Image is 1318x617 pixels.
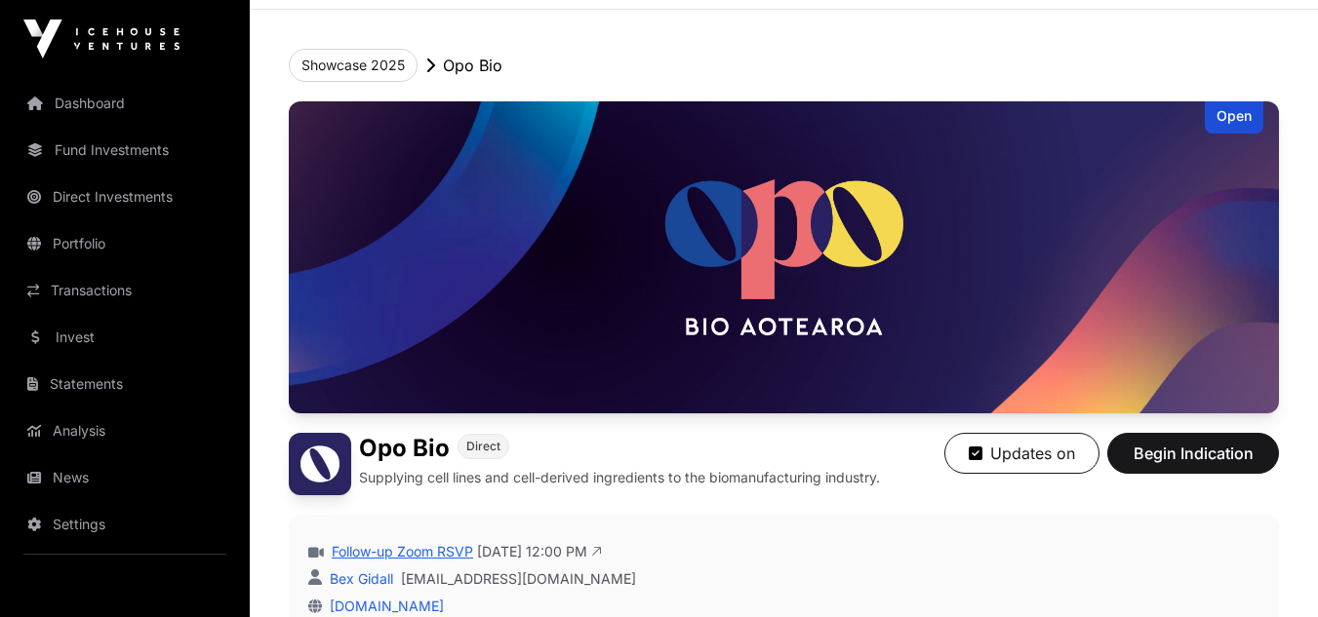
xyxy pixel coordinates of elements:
[359,468,880,487] p: Supplying cell lines and cell-derived ingredients to the biomanufacturing industry.
[16,363,234,405] a: Statements
[16,129,234,172] a: Fund Investments
[16,316,234,359] a: Invest
[328,542,473,561] a: Follow-up Zoom RSVP
[359,433,450,464] h1: Opo Bio
[23,19,180,58] img: Icehouse Ventures Logo
[16,409,234,452] a: Analysis
[466,439,500,454] span: Direct
[16,269,234,312] a: Transactions
[16,456,234,499] a: News
[401,569,636,589] a: [EMAIL_ADDRESS][DOMAIN_NAME]
[322,598,444,614] a: [DOMAIN_NAME]
[1132,442,1255,465] span: Begin Indication
[289,433,351,495] img: Opo Bio
[289,101,1279,413] img: Opo Bio
[326,570,393,587] a: Bex Gidall
[1107,452,1279,472] a: Begin Indication
[443,54,502,77] p: Opo Bio
[1220,523,1318,617] iframe: Chat Widget
[944,433,1099,474] button: Updates on
[16,175,234,218] a: Direct Investments
[16,82,234,125] a: Dashboard
[289,49,418,82] button: Showcase 2025
[477,542,602,561] span: [DATE] 12:00 PM
[1107,433,1279,474] button: Begin Indication
[16,503,234,546] a: Settings
[16,222,234,265] a: Portfolio
[1205,101,1263,134] div: Open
